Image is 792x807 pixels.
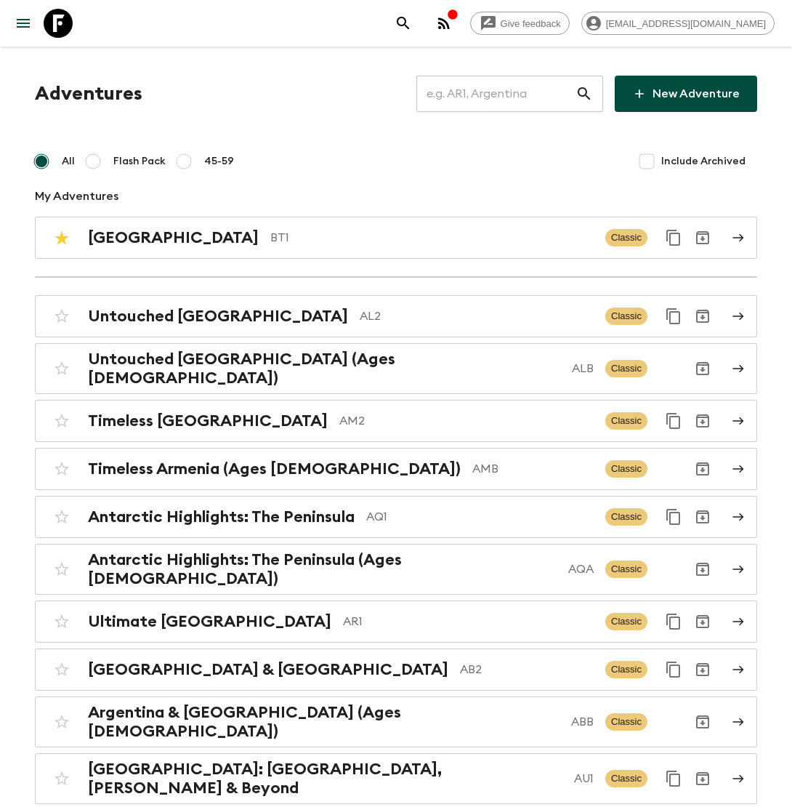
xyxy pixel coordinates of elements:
span: Classic [605,412,647,430]
span: Classic [605,508,647,526]
button: Archive [688,502,717,531]
p: AU1 [574,770,594,787]
div: [EMAIL_ADDRESS][DOMAIN_NAME] [581,12,775,35]
button: Duplicate for 45-59 [659,655,688,684]
a: Untouched [GEOGRAPHIC_DATA] (Ages [DEMOGRAPHIC_DATA])ALBClassicArchive [35,343,757,394]
h2: Antarctic Highlights: The Peninsula [88,507,355,526]
button: Archive [688,764,717,793]
button: Archive [688,223,717,252]
a: New Adventure [615,76,757,112]
h2: Antarctic Highlights: The Peninsula (Ages [DEMOGRAPHIC_DATA]) [88,550,557,588]
a: Give feedback [470,12,570,35]
p: AB2 [460,661,594,678]
button: Duplicate for 45-59 [659,607,688,636]
a: Untouched [GEOGRAPHIC_DATA]AL2ClassicDuplicate for 45-59Archive [35,295,757,337]
button: Archive [688,655,717,684]
span: Flash Pack [113,154,166,169]
a: Timeless Armenia (Ages [DEMOGRAPHIC_DATA])AMBClassicArchive [35,448,757,490]
p: ALB [572,360,594,377]
span: All [62,154,75,169]
button: Duplicate for 45-59 [659,764,688,793]
h2: Timeless Armenia (Ages [DEMOGRAPHIC_DATA]) [88,459,461,478]
h2: [GEOGRAPHIC_DATA]: [GEOGRAPHIC_DATA], [PERSON_NAME] & Beyond [88,760,562,798]
p: BT1 [270,229,594,246]
button: menu [9,9,38,38]
h1: Adventures [35,79,142,108]
a: [GEOGRAPHIC_DATA]: [GEOGRAPHIC_DATA], [PERSON_NAME] & BeyondAU1ClassicDuplicate for 45-59Archive [35,753,757,804]
h2: [GEOGRAPHIC_DATA] [88,228,259,247]
button: search adventures [389,9,418,38]
button: Duplicate for 45-59 [659,502,688,531]
button: Duplicate for 45-59 [659,406,688,435]
p: AQA [568,561,594,578]
span: Give feedback [493,18,569,29]
a: Antarctic Highlights: The PeninsulaAQ1ClassicDuplicate for 45-59Archive [35,496,757,538]
a: Argentina & [GEOGRAPHIC_DATA] (Ages [DEMOGRAPHIC_DATA])ABBClassicArchive [35,696,757,747]
button: Duplicate for 45-59 [659,223,688,252]
span: Classic [605,713,647,731]
button: Archive [688,454,717,483]
span: Classic [605,360,647,377]
p: AQ1 [366,508,594,526]
span: Include Archived [661,154,745,169]
span: [EMAIL_ADDRESS][DOMAIN_NAME] [598,18,774,29]
button: Archive [688,302,717,331]
button: Archive [688,555,717,584]
button: Duplicate for 45-59 [659,302,688,331]
button: Archive [688,406,717,435]
p: ABB [571,713,594,731]
span: Classic [605,613,647,630]
span: Classic [605,661,647,678]
h2: Argentina & [GEOGRAPHIC_DATA] (Ages [DEMOGRAPHIC_DATA]) [88,703,559,741]
h2: Untouched [GEOGRAPHIC_DATA] (Ages [DEMOGRAPHIC_DATA]) [88,350,560,388]
h2: Timeless [GEOGRAPHIC_DATA] [88,411,328,430]
input: e.g. AR1, Argentina [416,73,575,114]
h2: Ultimate [GEOGRAPHIC_DATA] [88,612,331,631]
p: AMB [472,460,594,478]
span: Classic [605,229,647,246]
button: Archive [688,354,717,383]
p: My Adventures [35,188,757,205]
p: AL2 [360,308,594,325]
span: Classic [605,770,647,787]
a: Antarctic Highlights: The Peninsula (Ages [DEMOGRAPHIC_DATA])AQAClassicArchive [35,544,757,595]
span: Classic [605,561,647,578]
span: 45-59 [204,154,234,169]
span: Classic [605,460,647,478]
a: [GEOGRAPHIC_DATA] & [GEOGRAPHIC_DATA]AB2ClassicDuplicate for 45-59Archive [35,649,757,691]
p: AR1 [343,613,594,630]
h2: Untouched [GEOGRAPHIC_DATA] [88,307,348,326]
button: Archive [688,607,717,636]
button: Archive [688,707,717,736]
a: Ultimate [GEOGRAPHIC_DATA]AR1ClassicDuplicate for 45-59Archive [35,601,757,643]
span: Classic [605,308,647,325]
h2: [GEOGRAPHIC_DATA] & [GEOGRAPHIC_DATA] [88,660,448,679]
a: [GEOGRAPHIC_DATA]BT1ClassicDuplicate for 45-59Archive [35,217,757,259]
a: Timeless [GEOGRAPHIC_DATA]AM2ClassicDuplicate for 45-59Archive [35,400,757,442]
p: AM2 [339,412,594,430]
